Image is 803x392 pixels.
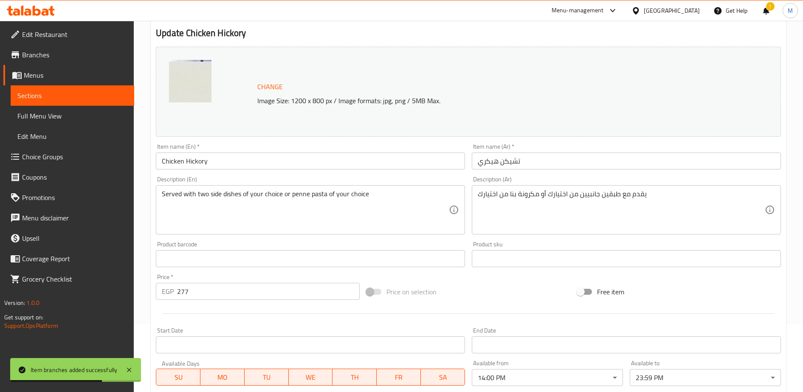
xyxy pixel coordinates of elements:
span: MO [204,371,241,384]
input: Please enter product barcode [156,250,465,267]
span: TU [248,371,285,384]
div: 23:59 PM [630,369,781,386]
input: Please enter price [177,283,360,300]
a: Menu disclaimer [3,208,134,228]
button: SU [156,369,200,386]
span: Sections [17,90,127,101]
span: Version: [4,297,25,308]
a: Full Menu View [11,106,134,126]
span: Grocery Checklist [22,274,127,284]
span: FR [380,371,417,384]
a: Promotions [3,187,134,208]
span: Promotions [22,192,127,203]
a: Choice Groups [3,147,134,167]
span: WE [292,371,330,384]
button: TU [245,369,289,386]
span: 1.0.0 [26,297,39,308]
span: Price on selection [386,287,437,297]
div: Item branches added successfully [31,365,117,375]
span: TH [336,371,373,384]
span: M [788,6,793,15]
span: Free item [597,287,624,297]
span: Edit Menu [17,131,127,141]
span: Upsell [22,233,127,243]
span: Change [257,81,283,93]
p: Image Size: 1200 x 800 px / Image formats: jpg, png / 5MB Max. [254,96,703,106]
button: TH [332,369,377,386]
a: Sections [11,85,134,106]
a: Upsell [3,228,134,248]
span: Coverage Report [22,254,127,264]
h2: Update Chicken Hickory [156,27,781,39]
a: Edit Menu [11,126,134,147]
a: Edit Restaurant [3,24,134,45]
a: Branches [3,45,134,65]
span: Menus [24,70,127,80]
button: Change [254,78,286,96]
textarea: Served with two side dishes of your choice or penne pasta of your choice [162,190,449,230]
span: SU [160,371,197,384]
button: WE [289,369,333,386]
input: Please enter product sku [472,250,781,267]
p: EGP [162,286,174,296]
button: FR [377,369,421,386]
span: Coupons [22,172,127,182]
span: Choice Groups [22,152,127,162]
span: SA [424,371,462,384]
input: Enter name En [156,152,465,169]
span: Branches [22,50,127,60]
a: Grocery Checklist [3,269,134,289]
span: Edit Restaurant [22,29,127,39]
button: SA [421,369,465,386]
input: Enter name Ar [472,152,781,169]
span: Full Menu View [17,111,127,121]
span: Menu disclaimer [22,213,127,223]
img: Screenshot_20250630_16363638868874188954638.png [169,60,211,102]
a: Support.OpsPlatform [4,320,58,331]
div: Menu-management [552,6,604,16]
textarea: يقدم مع طبقين جانبيين من اختيارك أو مكرونة بنا من اختيارك [478,190,765,230]
button: MO [200,369,245,386]
a: Coverage Report [3,248,134,269]
div: [GEOGRAPHIC_DATA] [644,6,700,15]
a: Coupons [3,167,134,187]
a: Menus [3,65,134,85]
span: Get support on: [4,312,43,323]
div: 14:00 PM [472,369,623,386]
